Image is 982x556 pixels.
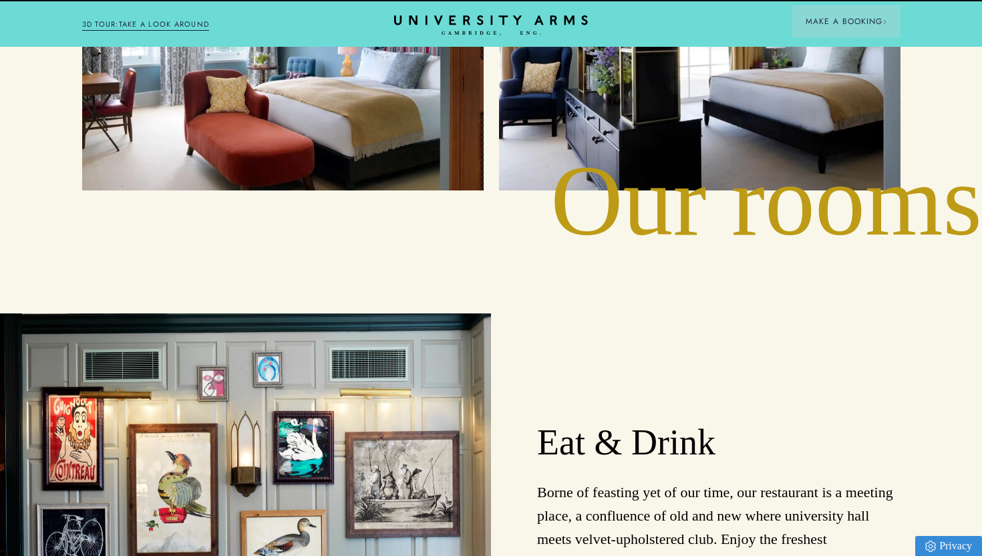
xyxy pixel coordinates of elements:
img: Privacy [925,541,936,552]
button: Make a BookingArrow icon [792,5,901,37]
a: Privacy [915,536,982,556]
a: Home [394,15,588,36]
h2: Eat & Drink [537,421,901,465]
a: 3D TOUR:TAKE A LOOK AROUND [82,19,210,31]
img: Arrow icon [882,19,887,24]
span: Make a Booking [806,15,887,27]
